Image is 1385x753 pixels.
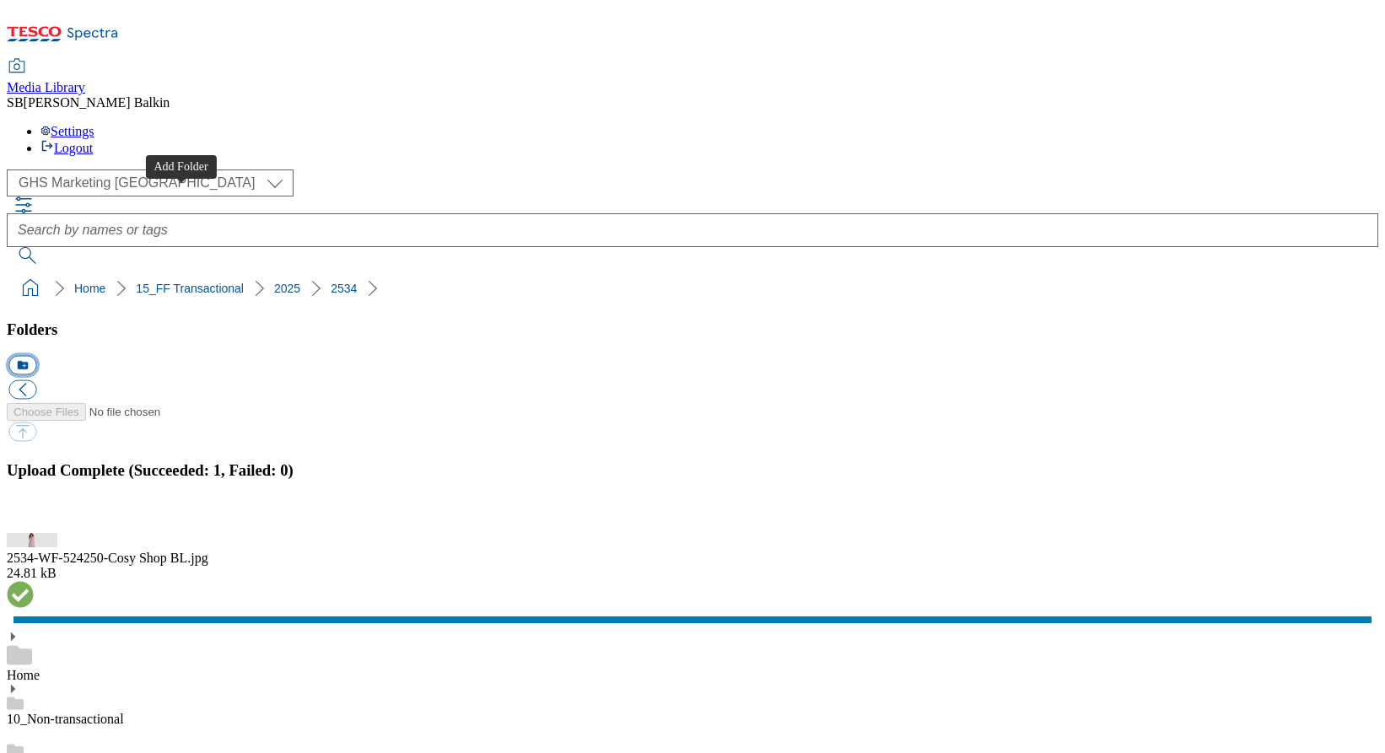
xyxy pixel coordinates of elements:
a: Settings [40,124,94,138]
div: 24.81 kB [7,566,1378,581]
h3: Upload Complete (Succeeded: 1, Failed: 0) [7,461,1378,480]
a: Home [74,282,105,295]
input: Search by names or tags [7,213,1378,247]
span: SB [7,95,24,110]
a: home [17,275,44,302]
img: preview [7,533,57,547]
a: Media Library [7,60,85,95]
nav: breadcrumb [7,272,1378,304]
a: 2534 [331,282,357,295]
a: 2025 [274,282,300,295]
a: Logout [40,141,93,155]
span: Media Library [7,80,85,94]
span: [PERSON_NAME] Balkin [24,95,170,110]
a: Home [7,668,40,682]
h3: Folders [7,320,1378,339]
a: 15_FF Transactional [136,282,244,295]
div: 2534-WF-524250-Cosy Shop BL.jpg [7,551,1378,566]
a: 10_Non-transactional [7,712,124,726]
